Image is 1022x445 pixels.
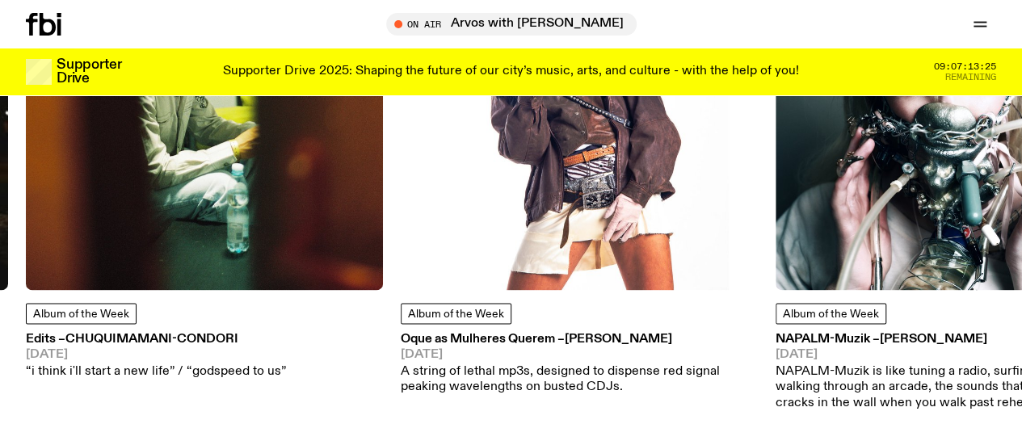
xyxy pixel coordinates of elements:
a: Edits –Chuquimamani-Condori[DATE]“i think i'll start a new life” / “godspeed to us” [26,334,286,380]
span: [DATE] [26,349,286,361]
p: A string of lethal mp3s, designed to dispense red signal peaking wavelengths on busted CDJs. [401,364,758,395]
span: Album of the Week [33,309,129,320]
span: Album of the Week [783,309,879,320]
a: Album of the Week [401,303,511,324]
a: Oque as Mulheres Querem –[PERSON_NAME][DATE]A string of lethal mp3s, designed to dispense red sig... [401,334,758,396]
h3: Supporter Drive [57,58,121,86]
a: Album of the Week [26,303,137,324]
p: Supporter Drive 2025: Shaping the future of our city’s music, arts, and culture - with the help o... [223,65,799,79]
h3: Oque as Mulheres Querem – [401,334,758,346]
span: 09:07:13:25 [934,62,996,71]
h3: Edits – [26,334,286,346]
span: Chuquimamani-Condori [65,333,238,346]
span: [DATE] [401,349,758,361]
p: “i think i'll start a new life” / “godspeed to us” [26,364,286,380]
span: Album of the Week [408,309,504,320]
span: [PERSON_NAME] [880,333,987,346]
button: On AirArvos with [PERSON_NAME] [386,13,637,36]
span: Remaining [945,73,996,82]
span: [PERSON_NAME] [565,333,672,346]
a: Album of the Week [776,303,886,324]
